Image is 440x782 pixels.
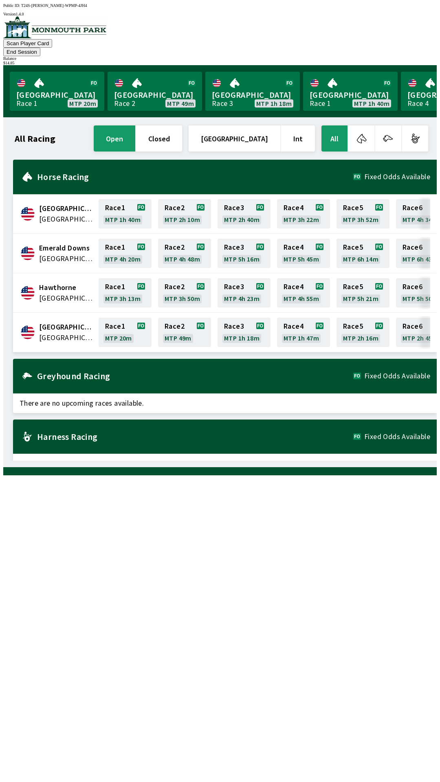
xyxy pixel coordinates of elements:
span: Race 3 [224,283,244,290]
span: Race 4 [284,244,304,250]
span: MTP 20m [69,100,96,107]
h2: Harness Racing [37,433,353,440]
span: MTP 1h 40m [354,100,389,107]
a: Race2MTP 3h 50m [158,278,211,308]
span: MTP 3h 13m [105,295,141,302]
a: Race2MTP 4h 48m [158,239,211,268]
span: [GEOGRAPHIC_DATA] [114,90,196,100]
span: Race 2 [165,204,185,211]
span: Race 3 [224,204,244,211]
span: MTP 1h 18m [256,100,292,107]
a: Race4MTP 4h 55m [277,278,330,308]
span: United States [39,293,94,303]
button: Int [281,125,315,152]
span: MTP 5h 45m [284,256,319,262]
span: [GEOGRAPHIC_DATA] [212,90,293,100]
div: Race 1 [16,100,37,107]
a: Race4MTP 3h 22m [277,199,330,228]
span: Race 4 [284,204,304,211]
span: Race 5 [343,283,363,290]
span: MTP 4h 23m [224,295,260,302]
span: United States [39,253,94,264]
div: Race 3 [212,100,233,107]
span: MTP 4h 48m [165,256,200,262]
span: MTP 2h 45m [403,335,438,341]
div: Race 2 [114,100,135,107]
span: [GEOGRAPHIC_DATA] [310,90,391,100]
a: Race2MTP 49m [158,318,211,347]
a: Race5MTP 2h 16m [337,318,389,347]
span: MTP 5h 21m [343,295,378,302]
span: MTP 3h 50m [165,295,200,302]
div: Version 1.4.0 [3,12,437,16]
a: Race3MTP 5h 16m [218,239,271,268]
a: Race5MTP 6h 14m [337,239,389,268]
span: Fixed Odds Available [364,433,430,440]
button: End Session [3,48,40,56]
a: [GEOGRAPHIC_DATA]Race 1MTP 20m [10,72,104,111]
span: MTP 2h 10m [165,216,200,223]
div: $ 14.85 [3,61,437,65]
span: Race 1 [105,323,125,329]
span: Fixed Odds Available [364,373,430,379]
span: Race 3 [224,244,244,250]
span: United States [39,214,94,224]
div: Race 1 [310,100,331,107]
span: MTP 49m [165,335,191,341]
span: Race 5 [343,323,363,329]
a: [GEOGRAPHIC_DATA]Race 2MTP 49m [108,72,202,111]
button: [GEOGRAPHIC_DATA] [189,125,280,152]
span: MTP 5h 16m [224,256,260,262]
span: Race 1 [105,283,125,290]
span: MTP 1h 47m [284,335,319,341]
span: Canterbury Park [39,203,94,214]
span: Race 1 [105,204,125,211]
div: Public ID: [3,3,437,8]
span: Race 4 [284,283,304,290]
a: [GEOGRAPHIC_DATA]Race 3MTP 1h 18m [205,72,300,111]
span: MTP 1h 40m [105,216,141,223]
button: open [94,125,135,152]
span: MTP 4h 20m [105,256,141,262]
a: Race5MTP 3h 52m [337,199,389,228]
span: United States [39,332,94,343]
a: Race3MTP 2h 40m [218,199,271,228]
span: MTP 3h 52m [343,216,378,223]
a: Race3MTP 1h 18m [218,318,271,347]
span: MTP 2h 16m [343,335,378,341]
span: Race 3 [224,323,244,329]
a: Race1MTP 4h 20m [99,239,152,268]
span: Race 4 [284,323,304,329]
span: MTP 4h 34m [403,216,438,223]
span: MTP 20m [105,335,132,341]
span: Emerald Downs [39,243,94,253]
span: MTP 3h 22m [284,216,319,223]
span: Race 6 [403,283,422,290]
a: Race2MTP 2h 10m [158,199,211,228]
span: MTP 49m [167,100,194,107]
span: Race 2 [165,244,185,250]
span: Race 6 [403,323,422,329]
img: venue logo [3,16,106,38]
a: Race1MTP 1h 40m [99,199,152,228]
a: Race3MTP 4h 23m [218,278,271,308]
span: Race 5 [343,204,363,211]
a: Race4MTP 1h 47m [277,318,330,347]
span: Race 5 [343,244,363,250]
span: Race 6 [403,204,422,211]
div: Balance [3,56,437,61]
span: MTP 6h 14m [343,256,378,262]
button: All [321,125,348,152]
span: MTP 4h 55m [284,295,319,302]
span: MTP 6h 43m [403,256,438,262]
span: Race 1 [105,244,125,250]
span: There are no upcoming races available. [13,454,437,473]
span: Monmouth Park [39,322,94,332]
h2: Greyhound Racing [37,373,353,379]
span: MTP 1h 18m [224,335,260,341]
h2: Horse Racing [37,174,353,180]
a: Race4MTP 5h 45m [277,239,330,268]
div: Race 4 [407,100,429,107]
span: Race 2 [165,323,185,329]
span: T24S-[PERSON_NAME]-WPMP-4JH4 [21,3,87,8]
